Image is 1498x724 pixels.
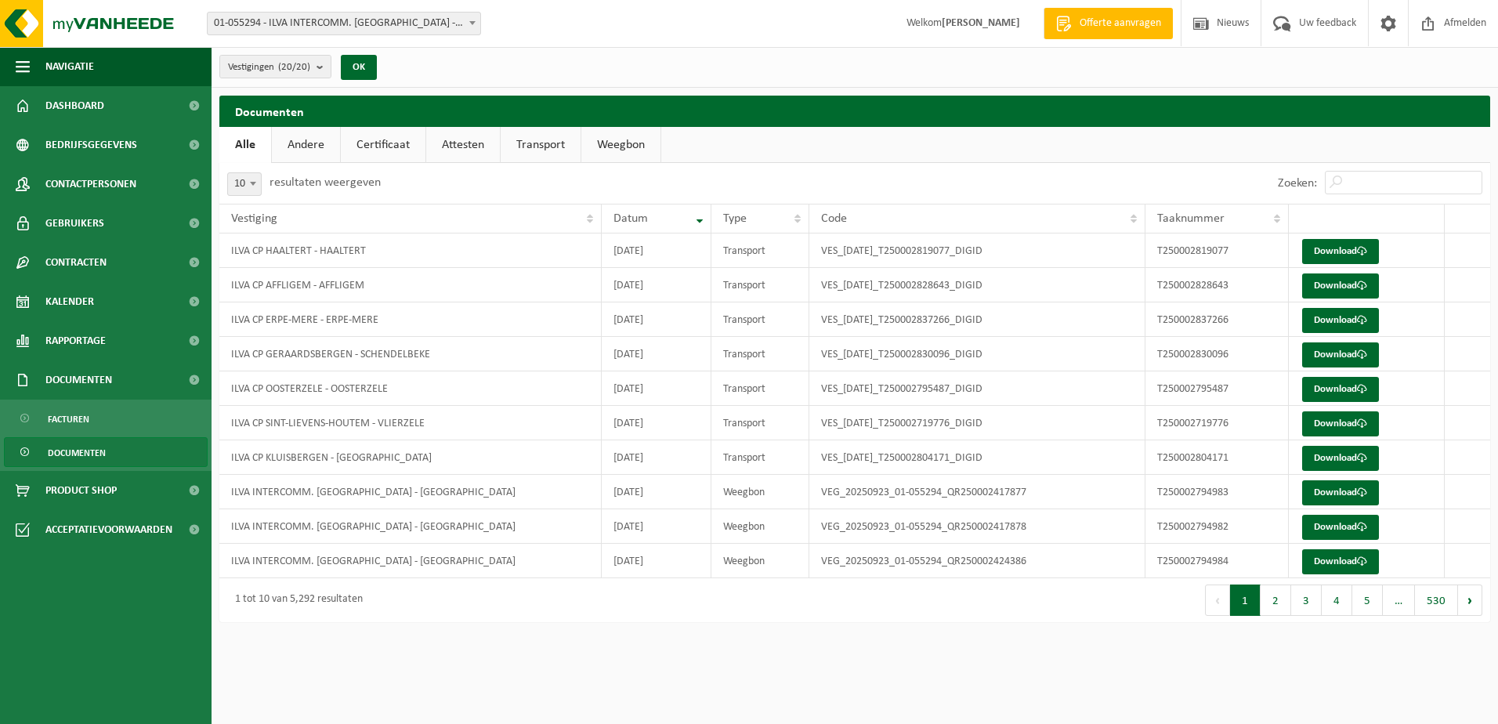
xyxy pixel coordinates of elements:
[1302,549,1379,574] a: Download
[1302,411,1379,436] a: Download
[227,586,363,614] div: 1 tot 10 van 5,292 resultaten
[613,212,648,225] span: Datum
[1145,406,1289,440] td: T250002719776
[219,371,602,406] td: ILVA CP OOSTERZELE - OOSTERZELE
[341,127,425,163] a: Certificaat
[602,302,711,337] td: [DATE]
[219,440,602,475] td: ILVA CP KLUISBERGEN - [GEOGRAPHIC_DATA]
[1145,337,1289,371] td: T250002830096
[219,302,602,337] td: ILVA CP ERPE-MERE - ERPE-MERE
[711,302,809,337] td: Transport
[711,233,809,268] td: Transport
[1415,585,1458,616] button: 530
[581,127,660,163] a: Weegbon
[341,55,377,80] button: OK
[711,475,809,509] td: Weegbon
[48,404,89,434] span: Facturen
[4,404,208,433] a: Facturen
[228,173,261,195] span: 10
[1352,585,1383,616] button: 5
[278,62,310,72] count: (20/20)
[219,544,602,578] td: ILVA INTERCOMM. [GEOGRAPHIC_DATA] - [GEOGRAPHIC_DATA]
[45,510,172,549] span: Acceptatievoorwaarden
[809,440,1146,475] td: VES_[DATE]_T250002804171_DIGID
[1145,509,1289,544] td: T250002794982
[219,509,602,544] td: ILVA INTERCOMM. [GEOGRAPHIC_DATA] - [GEOGRAPHIC_DATA]
[602,440,711,475] td: [DATE]
[602,544,711,578] td: [DATE]
[501,127,581,163] a: Transport
[45,471,117,510] span: Product Shop
[602,371,711,406] td: [DATE]
[1145,233,1289,268] td: T250002819077
[602,475,711,509] td: [DATE]
[809,475,1146,509] td: VEG_20250923_01-055294_QR250002417877
[219,127,271,163] a: Alle
[1302,377,1379,402] a: Download
[711,544,809,578] td: Weegbon
[711,406,809,440] td: Transport
[1145,268,1289,302] td: T250002828643
[711,509,809,544] td: Weegbon
[602,233,711,268] td: [DATE]
[228,56,310,79] span: Vestigingen
[711,337,809,371] td: Transport
[809,544,1146,578] td: VEG_20250923_01-055294_QR250002424386
[602,337,711,371] td: [DATE]
[1230,585,1261,616] button: 1
[1302,308,1379,333] a: Download
[602,268,711,302] td: [DATE]
[45,204,104,243] span: Gebruikers
[1278,177,1317,190] label: Zoeken:
[809,371,1146,406] td: VES_[DATE]_T250002795487_DIGID
[1322,585,1352,616] button: 4
[219,233,602,268] td: ILVA CP HAALTERT - HAALTERT
[219,406,602,440] td: ILVA CP SINT-LIEVENS-HOUTEM - VLIERZELE
[207,12,481,35] span: 01-055294 - ILVA INTERCOMM. EREMBODEGEM - EREMBODEGEM
[227,172,262,196] span: 10
[711,440,809,475] td: Transport
[1302,239,1379,264] a: Download
[1145,371,1289,406] td: T250002795487
[1145,475,1289,509] td: T250002794983
[711,268,809,302] td: Transport
[1261,585,1291,616] button: 2
[45,86,104,125] span: Dashboard
[45,282,94,321] span: Kalender
[809,337,1146,371] td: VES_[DATE]_T250002830096_DIGID
[1076,16,1165,31] span: Offerte aanvragen
[1205,585,1230,616] button: Previous
[231,212,277,225] span: Vestiging
[1302,273,1379,299] a: Download
[1291,585,1322,616] button: 3
[48,438,106,468] span: Documenten
[1302,515,1379,540] a: Download
[272,127,340,163] a: Andere
[45,165,136,204] span: Contactpersonen
[602,406,711,440] td: [DATE]
[219,96,1490,126] h2: Documenten
[45,360,112,400] span: Documenten
[809,406,1146,440] td: VES_[DATE]_T250002719776_DIGID
[723,212,747,225] span: Type
[270,176,381,189] label: resultaten weergeven
[1302,446,1379,471] a: Download
[219,337,602,371] td: ILVA CP GERAARDSBERGEN - SCHENDELBEKE
[809,268,1146,302] td: VES_[DATE]_T250002828643_DIGID
[711,371,809,406] td: Transport
[602,509,711,544] td: [DATE]
[219,268,602,302] td: ILVA CP AFFLIGEM - AFFLIGEM
[219,475,602,509] td: ILVA INTERCOMM. [GEOGRAPHIC_DATA] - [GEOGRAPHIC_DATA]
[45,243,107,282] span: Contracten
[809,509,1146,544] td: VEG_20250923_01-055294_QR250002417878
[1458,585,1482,616] button: Next
[45,321,106,360] span: Rapportage
[1145,302,1289,337] td: T250002837266
[809,233,1146,268] td: VES_[DATE]_T250002819077_DIGID
[1044,8,1173,39] a: Offerte aanvragen
[45,47,94,86] span: Navigatie
[1302,342,1379,367] a: Download
[809,302,1146,337] td: VES_[DATE]_T250002837266_DIGID
[1157,212,1225,225] span: Taaknummer
[821,212,847,225] span: Code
